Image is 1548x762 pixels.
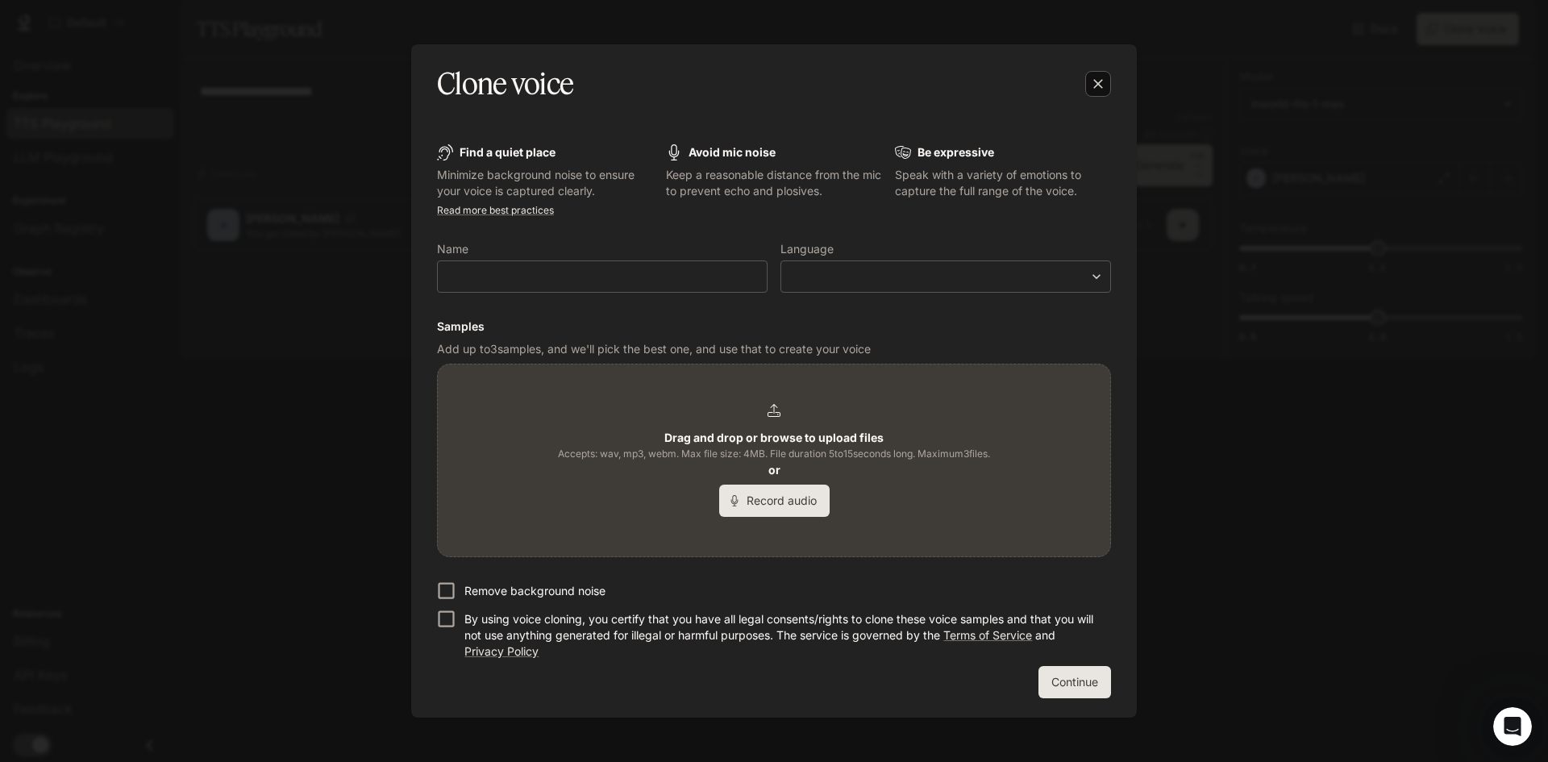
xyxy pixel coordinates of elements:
[558,446,990,462] span: Accepts: wav, mp3, webm. Max file size: 4MB. File duration 5 to 15 seconds long. Maximum 3 files.
[664,431,884,444] b: Drag and drop or browse to upload files
[464,611,1098,660] p: By using voice cloning, you certify that you have all legal consents/rights to clone these voice ...
[1038,666,1111,698] button: Continue
[437,204,554,216] a: Read more best practices
[918,145,994,159] b: Be expressive
[437,244,468,255] p: Name
[943,628,1032,642] a: Terms of Service
[719,485,830,517] button: Record audio
[780,244,834,255] p: Language
[768,463,780,477] b: or
[437,319,1111,335] h6: Samples
[666,167,882,199] p: Keep a reasonable distance from the mic to prevent echo and plosives.
[895,167,1111,199] p: Speak with a variety of emotions to capture the full range of the voice.
[781,269,1110,285] div: ​
[460,145,556,159] b: Find a quiet place
[437,341,1111,357] p: Add up to 3 samples, and we'll pick the best one, and use that to create your voice
[437,64,573,104] h5: Clone voice
[464,644,539,658] a: Privacy Policy
[1493,707,1532,746] iframe: Intercom live chat
[464,583,605,599] p: Remove background noise
[437,167,653,199] p: Minimize background noise to ensure your voice is captured clearly.
[689,145,776,159] b: Avoid mic noise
